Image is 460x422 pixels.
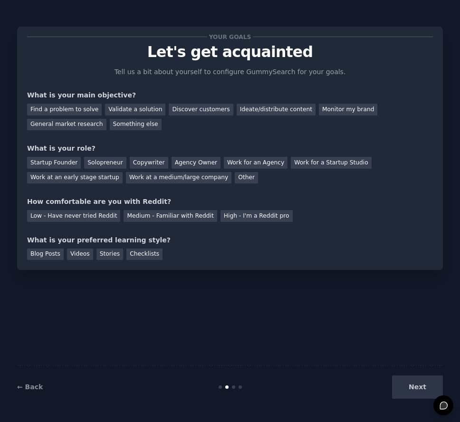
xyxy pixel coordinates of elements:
[27,249,64,260] div: Blog Posts
[27,210,120,222] div: Low - Have never tried Reddit
[319,104,377,115] div: Monitor my brand
[96,249,123,260] div: Stories
[27,144,433,153] div: What is your role?
[126,249,163,260] div: Checklists
[17,383,43,391] a: ← Back
[237,104,316,115] div: Ideate/distribute content
[207,32,253,42] span: Your goals
[126,172,231,184] div: Work at a medium/large company
[67,249,93,260] div: Videos
[235,172,258,184] div: Other
[27,172,123,184] div: Work at an early stage startup
[27,235,433,245] div: What is your preferred learning style?
[27,157,81,169] div: Startup Founder
[27,197,433,207] div: How comfortable are you with Reddit?
[27,119,106,131] div: General market research
[124,210,217,222] div: Medium - Familiar with Reddit
[172,157,220,169] div: Agency Owner
[84,157,126,169] div: Solopreneur
[220,210,293,222] div: High - I'm a Reddit pro
[291,157,371,169] div: Work for a Startup Studio
[27,104,102,115] div: Find a problem to solve
[130,157,168,169] div: Copywriter
[169,104,233,115] div: Discover customers
[105,104,165,115] div: Validate a solution
[110,67,350,77] p: Tell us a bit about yourself to configure GummySearch for your goals.
[27,44,433,60] p: Let's get acquainted
[27,90,433,100] div: What is your main objective?
[224,157,287,169] div: Work for an Agency
[110,119,162,131] div: Something else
